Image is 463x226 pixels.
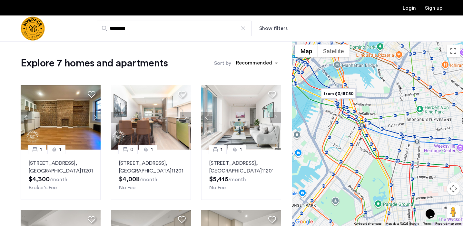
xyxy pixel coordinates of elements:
[240,146,242,153] span: 1
[295,44,318,57] button: Show street map
[318,44,350,57] button: Show satellite imagery
[130,146,133,153] span: 0
[29,159,93,175] p: [STREET_ADDRESS] 11201
[29,176,50,182] span: $4,300
[209,159,273,175] p: [STREET_ADDRESS] 11201
[201,85,281,150] img: 8515455b-be52-4141-8a40-4c35d33cf98b_638818012091685323.jpeg
[201,112,212,123] button: Previous apartment
[119,176,140,182] span: $4,008
[59,146,61,153] span: 1
[21,150,101,200] a: 11[STREET_ADDRESS], [GEOGRAPHIC_DATA]11201Broker's Fee
[140,177,157,182] sub: /month
[423,200,444,220] iframe: chat widget
[270,112,281,123] button: Next apartment
[233,57,281,69] ng-select: sort-apartment
[425,5,442,11] a: Registration
[221,146,222,153] span: 1
[319,86,358,101] div: from $3,187.50
[385,222,419,225] span: Map data ©2025 Google
[259,25,288,32] button: Show or hide filters
[97,21,251,36] input: Apartment Search
[293,218,315,226] img: Google
[180,112,191,123] button: Next apartment
[21,16,45,41] img: logo
[214,59,231,67] label: Sort by
[209,185,226,190] span: No Fee
[201,150,281,200] a: 11[STREET_ADDRESS], [GEOGRAPHIC_DATA]11201No Fee
[403,5,416,11] a: Login
[119,185,135,190] span: No Fee
[50,177,67,182] sub: /month
[228,177,246,182] sub: /month
[90,112,101,123] button: Next apartment
[435,221,461,226] a: Report a map error
[447,205,460,218] button: Drag Pegman onto the map to open Street View
[21,85,101,150] img: 4a86f311-bc8a-42bc-8534-e0ec6dcd7a68_638854163647215298.jpeg
[21,57,168,70] h1: Explore 7 homes and apartments
[447,182,460,195] button: Map camera controls
[111,112,122,123] button: Previous apartment
[423,221,431,226] a: Terms (opens in new tab)
[293,218,315,226] a: Open this area in Google Maps (opens a new window)
[29,185,57,190] span: Broker's Fee
[21,16,45,41] a: Cazamio Logo
[111,150,191,200] a: 01[STREET_ADDRESS], [GEOGRAPHIC_DATA]11201No Fee
[447,44,460,57] button: Toggle fullscreen view
[21,112,32,123] button: Previous apartment
[354,221,381,226] button: Keyboard shortcuts
[235,59,272,68] div: Recommended
[111,85,191,150] img: 8515455b-be52-4141-8a40-4c35d33cf98b_638818012150916166.jpeg
[119,159,183,175] p: [STREET_ADDRESS] 11201
[209,176,228,182] span: $5,416
[151,146,153,153] span: 1
[40,146,42,153] span: 1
